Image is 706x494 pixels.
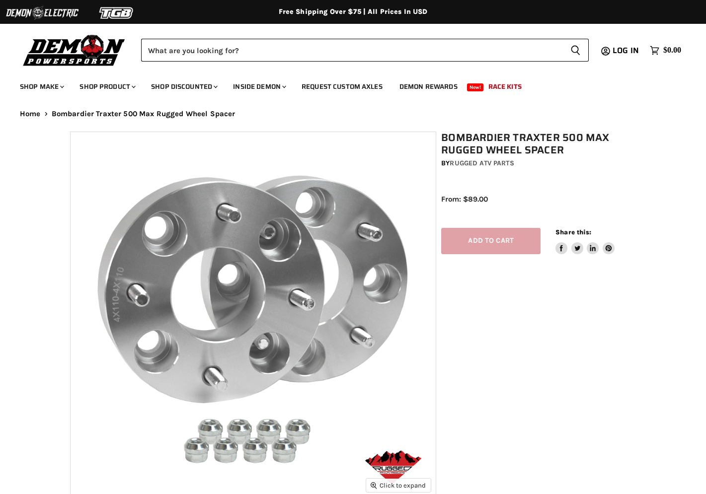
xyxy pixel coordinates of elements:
[555,228,615,254] aside: Share this:
[371,482,426,489] span: Click to expand
[441,132,641,156] h1: Bombardier Traxter 500 Max Rugged Wheel Spacer
[441,195,488,204] span: From: $89.00
[450,159,514,167] a: Rugged ATV Parts
[5,3,79,22] img: Demon Electric Logo 2
[141,39,589,62] form: Product
[663,46,681,55] span: $0.00
[481,76,529,97] a: Race Kits
[366,479,431,492] button: Click to expand
[141,39,562,62] input: Search
[72,76,142,97] a: Shop Product
[20,32,129,68] img: Demon Powersports
[20,110,41,118] a: Home
[613,44,639,57] span: Log in
[294,76,390,97] a: Request Custom Axles
[645,43,686,58] a: $0.00
[608,46,645,55] a: Log in
[12,76,70,97] a: Shop Make
[562,39,589,62] button: Search
[79,3,154,22] img: TGB Logo 2
[52,110,235,118] span: Bombardier Traxter 500 Max Rugged Wheel Spacer
[392,76,465,97] a: Demon Rewards
[555,228,591,236] span: Share this:
[441,158,641,169] div: by
[12,72,679,97] ul: Main menu
[144,76,224,97] a: Shop Discounted
[226,76,292,97] a: Inside Demon
[467,83,484,91] span: New!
